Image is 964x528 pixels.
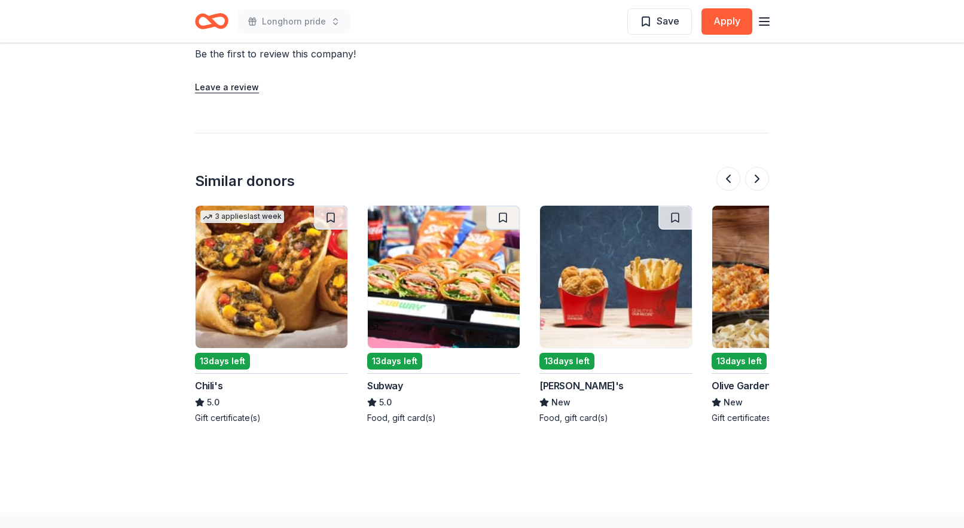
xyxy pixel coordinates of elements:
div: [PERSON_NAME]'s [539,379,624,393]
div: Gift certificates or food [712,412,865,424]
button: Save [627,8,692,35]
a: Image for Olive Garden13days leftOlive GardenNewGift certificates or food [712,205,865,424]
div: 13 days left [195,353,250,370]
span: New [724,395,743,410]
img: Image for Chili's [196,206,347,348]
div: Similar donors [195,172,295,191]
img: Image for Olive Garden [712,206,864,348]
a: Image for Subway13days leftSubway5.0Food, gift card(s) [367,205,520,424]
img: Image for Wendy's [540,206,692,348]
div: Food, gift card(s) [539,412,693,424]
span: 5.0 [207,395,219,410]
span: Save [657,13,679,29]
div: Be the first to review this company! [195,47,501,61]
span: 5.0 [379,395,392,410]
button: Apply [701,8,752,35]
a: Home [195,7,228,35]
div: 3 applies last week [200,210,284,223]
div: Gift certificate(s) [195,412,348,424]
a: Image for Chili's3 applieslast week13days leftChili's5.0Gift certificate(s) [195,205,348,424]
div: 13 days left [367,353,422,370]
span: Longhorn pride [262,14,326,29]
div: 13 days left [712,353,767,370]
button: Longhorn pride [238,10,350,33]
div: Food, gift card(s) [367,412,520,424]
a: Image for Wendy's13days left[PERSON_NAME]'sNewFood, gift card(s) [539,205,693,424]
div: Subway [367,379,403,393]
button: Leave a review [195,80,259,94]
span: New [551,395,571,410]
img: Image for Subway [368,206,520,348]
div: 13 days left [539,353,594,370]
div: Olive Garden [712,379,770,393]
div: Chili's [195,379,222,393]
